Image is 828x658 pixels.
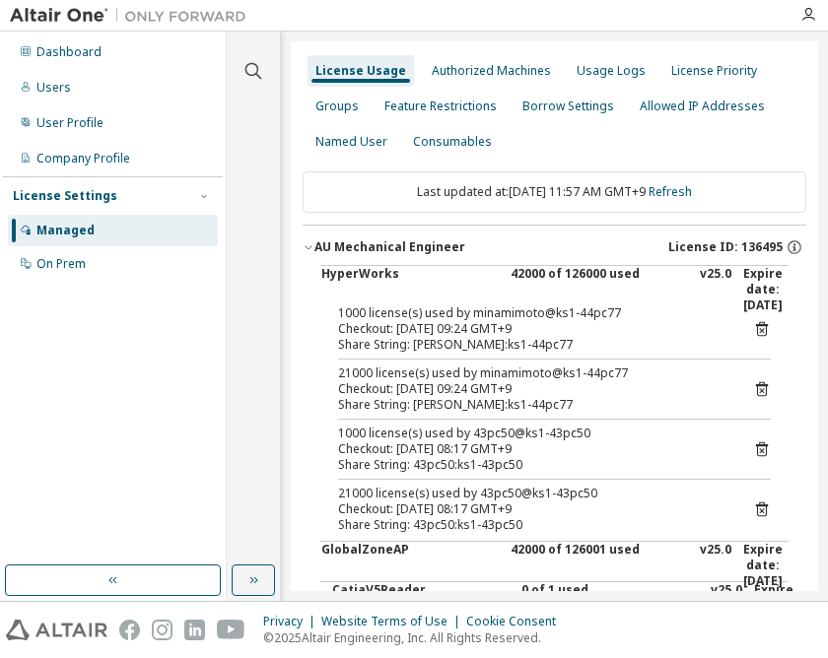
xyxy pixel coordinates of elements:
div: Share String: [PERSON_NAME]:ks1-44pc77 [338,397,724,413]
button: AU Mechanical EngineerLicense ID: 136495 [303,226,806,269]
div: 1000 license(s) used by minamimoto@ks1-44pc77 [338,305,724,321]
div: On Prem [36,256,86,272]
button: GlobalZoneAP42000 of 126001 usedv25.0Expire date:[DATE] [320,542,789,589]
div: Privacy [263,614,321,629]
div: 42000 of 126000 used [511,266,688,313]
div: v25.0 [700,266,731,313]
div: Managed [36,223,95,238]
img: facebook.svg [119,620,140,640]
div: Groups [315,99,359,114]
div: License Settings [13,188,117,204]
div: Borrow Settings [522,99,614,114]
a: Refresh [649,183,692,200]
div: Expire date: [DATE] [754,582,799,629]
div: Share String: 43pc50:ks1-43pc50 [338,517,724,533]
div: Expire date: [DATE] [743,542,789,589]
div: 21000 license(s) used by 43pc50@ks1-43pc50 [338,486,724,501]
div: Usage Logs [577,63,646,79]
div: Checkout: [DATE] 09:24 GMT+9 [338,381,724,397]
div: Share String: [PERSON_NAME]:ks1-44pc77 [338,337,724,353]
div: Named User [315,134,387,150]
div: Cookie Consent [466,614,568,629]
div: Checkout: [DATE] 08:17 GMT+9 [338,501,724,517]
div: Share String: 43pc50:ks1-43pc50 [338,457,724,473]
div: Company Profile [36,151,130,166]
div: Website Terms of Use [321,614,466,629]
div: License Usage [315,63,406,79]
div: Allowed IP Addresses [640,99,765,114]
div: 21000 license(s) used by minamimoto@ks1-44pc77 [338,365,724,381]
img: Altair One [10,6,256,26]
span: License ID: 136495 [668,239,783,255]
div: Authorized Machines [432,63,551,79]
div: User Profile [36,115,103,131]
div: Last updated at: [DATE] 11:57 AM GMT+9 [303,171,806,213]
div: Consumables [413,134,492,150]
button: CatiaV5Reader0 of 1 usedv25.0Expire date:[DATE] [332,582,789,629]
div: Users [36,80,71,96]
img: linkedin.svg [184,620,205,640]
div: Dashboard [36,44,102,60]
div: v25.0 [711,582,742,629]
div: 0 of 1 used [521,582,699,629]
div: CatiaV5Reader [332,582,510,629]
div: AU Mechanical Engineer [314,239,465,255]
div: Expire date: [DATE] [743,266,789,313]
div: License Priority [671,63,757,79]
div: HyperWorks [321,266,499,313]
div: Checkout: [DATE] 09:24 GMT+9 [338,321,724,337]
p: © 2025 Altair Engineering, Inc. All Rights Reserved. [263,629,568,646]
div: 42000 of 126001 used [511,542,688,589]
div: 1000 license(s) used by 43pc50@ks1-43pc50 [338,426,724,441]
div: Checkout: [DATE] 08:17 GMT+9 [338,441,724,457]
img: instagram.svg [152,620,172,640]
div: Feature Restrictions [384,99,497,114]
div: v25.0 [700,542,731,589]
img: altair_logo.svg [6,620,107,640]
button: HyperWorks42000 of 126000 usedv25.0Expire date:[DATE] [320,266,789,313]
div: GlobalZoneAP [321,542,499,589]
img: youtube.svg [217,620,245,640]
